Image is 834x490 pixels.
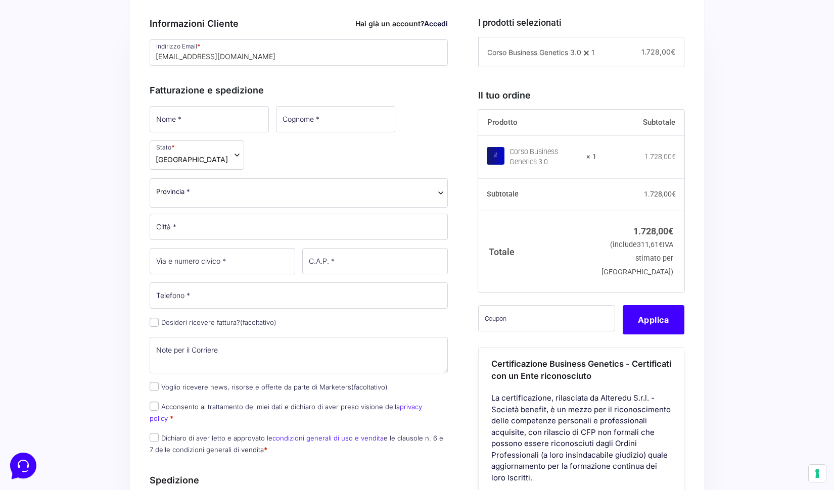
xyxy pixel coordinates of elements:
[641,47,675,56] span: 1.728,00
[591,48,594,57] span: 1
[70,324,132,348] button: Messaggi
[478,110,597,136] th: Prodotto
[16,125,79,133] span: Trova una risposta
[487,147,504,165] img: Corso Business Genetics 3.0
[150,434,443,454] label: Dichiaro di aver letto e approvato le e le clausole n. 6 e 7 delle condizioni generali di vendita
[108,125,186,133] a: Apri Centro Assistenza
[276,106,395,132] input: Cognome *
[150,383,388,391] label: Voglio ricevere news, risorse e offerte da parte di Marketers
[30,338,48,348] p: Home
[478,179,597,211] th: Subtotale
[150,178,448,208] span: Provincia
[16,40,86,48] span: Le tue conversazioni
[668,226,673,236] span: €
[156,338,170,348] p: Aiuto
[586,152,596,162] strong: × 1
[302,248,448,274] input: C.A.P. *
[8,8,170,24] h2: Ciao da Marketers 👋
[644,153,676,161] bdi: 1.728,00
[150,402,159,411] input: Acconsento al trattamento dei miei dati e dichiaro di aver preso visione dellaprivacy policy
[671,47,675,56] span: €
[150,140,244,170] span: Stato
[272,434,384,442] a: condizioni generali di uso e vendita
[478,211,597,292] th: Totale
[150,382,159,391] input: Voglio ricevere news, risorse e offerte da parte di Marketers(facoltativo)
[16,85,186,105] button: Inizia una conversazione
[150,318,276,326] label: Desideri ricevere fattura?
[672,190,676,198] span: €
[644,190,676,198] bdi: 1.728,00
[23,147,165,157] input: Cerca un articolo...
[596,110,684,136] th: Subtotale
[601,240,673,276] small: (include IVA stimato per [GEOGRAPHIC_DATA])
[156,186,190,197] span: Provincia *
[351,383,388,391] span: (facoltativo)
[478,305,615,331] input: Coupon
[150,39,448,66] input: Indirizzo Email *
[150,214,448,240] input: Città *
[49,57,69,77] img: dark
[66,91,149,99] span: Inizia una conversazione
[478,88,684,102] h3: Il tuo ordine
[150,248,295,274] input: Via e numero civico *
[424,19,448,28] a: Accedi
[8,324,70,348] button: Home
[672,153,676,161] span: €
[150,318,159,327] input: Desideri ricevere fattura?(facoltativo)
[150,83,448,97] h3: Fatturazione e spedizione
[150,403,422,422] label: Acconsento al trattamento dei miei dati e dichiaro di aver preso visione della
[623,305,684,334] button: Applica
[478,16,684,29] h3: I prodotti selezionati
[150,433,159,442] input: Dichiaro di aver letto e approvato lecondizioni generali di uso e venditae le clausole n. 6 e 7 d...
[87,338,115,348] p: Messaggi
[487,48,581,57] span: Corso Business Genetics 3.0
[16,57,36,77] img: dark
[150,106,269,132] input: Nome *
[150,282,448,309] input: Telefono *
[509,147,580,167] div: Corso Business Genetics 3.0
[8,451,38,481] iframe: Customerly Messenger Launcher
[156,154,228,165] span: Italia
[659,240,663,249] span: €
[633,226,673,236] bdi: 1.728,00
[637,240,663,249] span: 311,61
[491,359,671,381] span: Certificazione Business Genetics - Certificati con un Ente riconosciuto
[150,17,448,30] h3: Informazioni Cliente
[240,318,276,326] span: (facoltativo)
[355,18,448,29] div: Hai già un account?
[132,324,194,348] button: Aiuto
[150,473,448,487] h3: Spedizione
[809,465,826,482] button: Le tue preferenze relative al consenso per le tecnologie di tracciamento
[32,57,53,77] img: dark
